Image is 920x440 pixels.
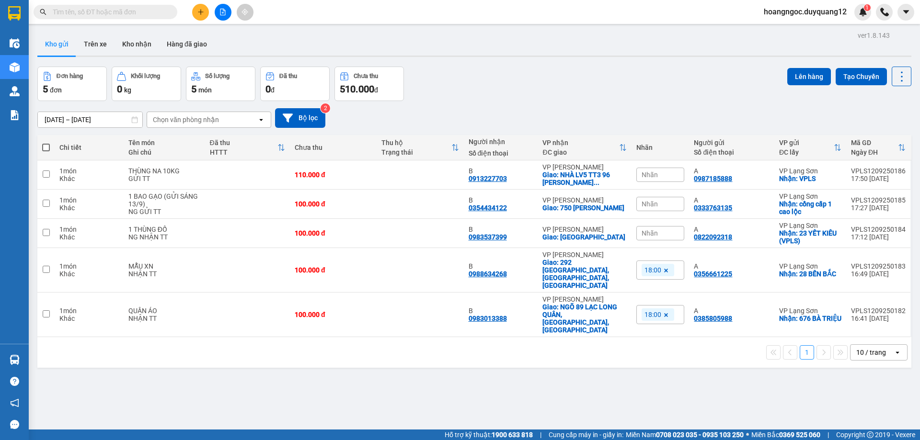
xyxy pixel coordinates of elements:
span: question-circle [10,377,19,386]
button: 1 [800,345,814,360]
div: VPLS1209250183 [851,262,906,270]
span: 18:00 [644,310,661,319]
button: Tạo Chuyến [836,68,887,85]
strong: 0369 525 060 [779,431,820,439]
span: message [10,420,19,429]
button: file-add [215,4,231,21]
button: Khối lượng0kg [112,67,181,101]
span: plus [197,9,204,15]
div: Khối lượng [131,73,160,79]
div: Trạng thái [381,148,451,156]
div: Người nhận [469,138,533,146]
div: B [469,262,533,270]
span: notification [10,398,19,407]
button: Đã thu0đ [260,67,330,101]
button: Trên xe [76,33,115,56]
span: Cung cấp máy in - giấy in: [549,429,623,440]
span: Nhãn [642,171,658,179]
div: QUẦN ÁO [128,307,200,315]
span: Nhãn [642,200,658,208]
div: 16:49 [DATE] [851,270,906,278]
span: aim [241,9,248,15]
div: Khác [59,233,118,241]
span: 1 [865,4,869,11]
button: Lên hàng [787,68,831,85]
img: warehouse-icon [10,62,20,72]
sup: 1 [864,4,871,11]
div: Chọn văn phòng nhận [153,115,219,124]
span: Miền Bắc [751,429,820,440]
div: NG GỬI TT [128,208,200,215]
div: VP [PERSON_NAME] [542,295,627,303]
div: 0354434122 [469,204,507,212]
button: Hàng đã giao [159,33,215,56]
div: Giao: NGÕ 89 LẠC LONG QUÂN,TÂY HỒ,HÀ NỘI [542,303,627,334]
th: Toggle SortBy [538,135,632,160]
div: VP gửi [779,139,834,147]
svg: open [894,349,901,356]
div: ĐC lấy [779,148,834,156]
div: MẪU XN [128,262,200,270]
div: VP [PERSON_NAME] [542,251,627,259]
div: Giao: 750 Kim Giang [542,204,627,212]
div: HTTT [210,148,277,156]
div: THÙNG NA 10KG [128,167,200,175]
th: Toggle SortBy [205,135,290,160]
div: A [694,196,769,204]
span: 510.000 [340,83,374,95]
img: logo-vxr [8,6,21,21]
div: A [694,307,769,315]
span: đơn [50,86,62,94]
div: Ngày ĐH [851,148,898,156]
th: Toggle SortBy [846,135,910,160]
span: Hỗ trợ kỹ thuật: [445,429,533,440]
div: Đơn hàng [57,73,83,79]
div: 0356661225 [694,270,732,278]
button: Kho gửi [37,33,76,56]
div: Ghi chú [128,148,200,156]
img: solution-icon [10,110,20,120]
div: VPLS1209250185 [851,196,906,204]
div: Nhận: 23 YẾT KIÊU (VPLS) [779,229,841,245]
div: 16:41 [DATE] [851,315,906,322]
button: Số lượng5món [186,67,255,101]
div: VP [PERSON_NAME] [542,226,627,233]
span: 0 [117,83,122,95]
div: Nhận: cổng cấp 1 cao lộc [779,200,841,215]
span: copyright [867,431,874,438]
div: 100.000 đ [295,229,372,237]
div: 0988634268 [469,270,507,278]
button: Kho nhận [115,33,159,56]
div: 17:12 [DATE] [851,233,906,241]
div: 17:50 [DATE] [851,175,906,182]
div: 1 món [59,262,118,270]
button: Bộ lọc [275,108,325,128]
div: 1 món [59,167,118,175]
button: Chưa thu510.000đ [334,67,404,101]
span: caret-down [902,8,910,16]
span: search [40,9,46,15]
div: A [694,167,769,175]
div: Giao: 292 TÂY SƠN,ĐỐNG ĐA,HÀ NỘI [542,259,627,289]
th: Toggle SortBy [377,135,463,160]
div: 0385805988 [694,315,732,322]
button: caret-down [897,4,914,21]
div: VPLS1209250182 [851,307,906,315]
div: Số điện thoại [469,149,533,157]
strong: 0708 023 035 - 0935 103 250 [656,431,744,439]
span: | [540,429,541,440]
span: đ [374,86,378,94]
span: món [198,86,212,94]
button: plus [192,4,209,21]
div: VP [PERSON_NAME] [542,196,627,204]
div: Nhận: 676 BÀ TRIỆU [779,315,841,322]
span: ⚪️ [746,433,749,437]
img: warehouse-icon [10,355,20,365]
div: Nhận: 28 BẾN BẮC [779,270,841,278]
div: Chưa thu [354,73,378,79]
div: Khác [59,315,118,322]
span: đ [271,86,275,94]
div: 1 món [59,196,118,204]
div: Số điện thoại [694,148,769,156]
span: Nhãn [642,229,658,237]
